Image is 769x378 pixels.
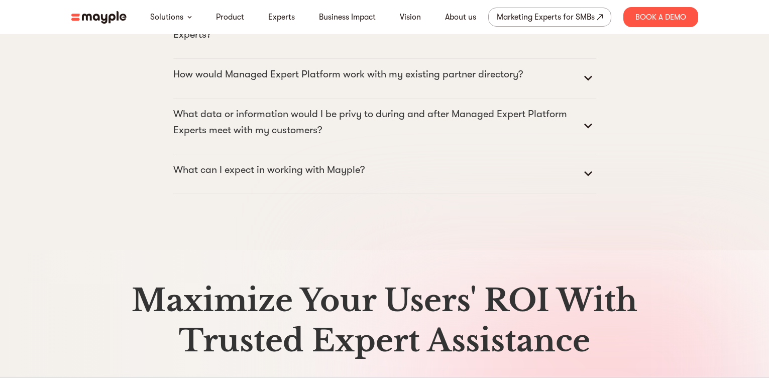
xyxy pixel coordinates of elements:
[75,280,694,361] h2: Maximize Your Users' ROI With Trusted Expert Assistance
[400,11,421,23] a: Vision
[319,11,376,23] a: Business Impact
[173,106,596,146] summary: What data or information would I be privy to during and after Managed Expert Platform Experts mee...
[488,8,611,27] a: Marketing Experts for SMBs
[173,66,523,82] p: How would Managed Expert Platform work with my existing partner directory?
[187,16,192,19] img: arrow-down
[173,106,580,138] p: What data or information would I be privy to during and after Managed Expert Platform Experts mee...
[150,11,183,23] a: Solutions
[497,10,595,24] div: Marketing Experts for SMBs
[71,11,127,24] img: mayple-logo
[268,11,295,23] a: Experts
[173,162,365,178] p: What can I expect in working with Mayple?
[173,66,596,90] summary: How would Managed Expert Platform work with my existing partner directory?
[445,11,476,23] a: About us
[623,7,698,27] div: Book A Demo
[173,162,596,186] summary: What can I expect in working with Mayple?
[216,11,244,23] a: Product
